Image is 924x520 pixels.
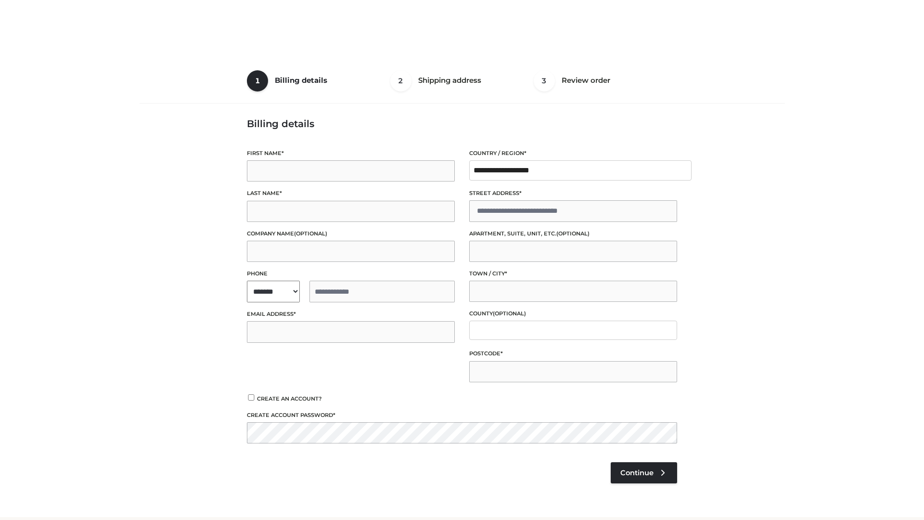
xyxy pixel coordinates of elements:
label: Street address [469,189,677,198]
span: (optional) [556,230,590,237]
label: Create account password [247,411,677,420]
label: County [469,309,677,318]
label: Last name [247,189,455,198]
label: Country / Region [469,149,677,158]
label: Email address [247,310,455,319]
span: Create an account? [257,395,322,402]
span: (optional) [493,310,526,317]
label: Company name [247,229,455,238]
a: Continue [611,462,677,483]
span: 2 [390,70,411,91]
span: 3 [534,70,555,91]
span: Billing details [275,76,327,85]
label: Town / City [469,269,677,278]
label: Apartment, suite, unit, etc. [469,229,677,238]
label: First name [247,149,455,158]
span: Continue [620,468,654,477]
span: Review order [562,76,610,85]
span: 1 [247,70,268,91]
label: Phone [247,269,455,278]
span: (optional) [294,230,327,237]
h3: Billing details [247,118,677,130]
label: Postcode [469,349,677,358]
span: Shipping address [418,76,481,85]
input: Create an account? [247,394,256,401]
